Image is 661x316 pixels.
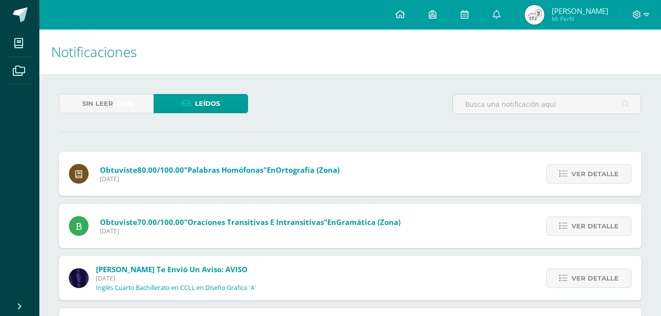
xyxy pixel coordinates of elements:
[69,268,89,288] img: 31877134f281bf6192abd3481bfb2fdd.png
[137,165,184,175] span: 80.00/100.00
[571,165,619,183] span: Ver detalle
[552,15,608,23] span: Mi Perfil
[571,269,619,287] span: Ver detalle
[100,175,340,183] span: [DATE]
[100,227,401,235] span: [DATE]
[59,94,154,113] a: Sin leer(426)
[453,95,641,114] input: Busca una notificación aquí
[51,42,137,61] span: Notificaciones
[552,6,608,16] span: [PERSON_NAME]
[195,95,220,113] span: Leídos
[276,165,340,175] span: Ortografía (Zona)
[184,165,267,175] span: "Palabras homófonas"
[336,217,401,227] span: Gramática (Zona)
[96,274,256,283] span: [DATE]
[100,217,401,227] span: Obtuviste en
[154,94,248,113] a: Leídos
[525,5,544,25] img: 67686b22a2c70cfa083e682cafa7854b.png
[571,217,619,235] span: Ver detalle
[82,95,113,113] span: Sin leer
[117,95,134,113] span: (426)
[96,284,256,292] p: Inglés Cuarto Bachillerato en CCLL en Diseño Grafico 'A'
[184,217,327,227] span: "Oraciones transitivas e intransitivas"
[100,165,340,175] span: Obtuviste en
[137,217,184,227] span: 70.00/100.00
[96,264,248,274] span: [PERSON_NAME] te envió un aviso: AVISO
